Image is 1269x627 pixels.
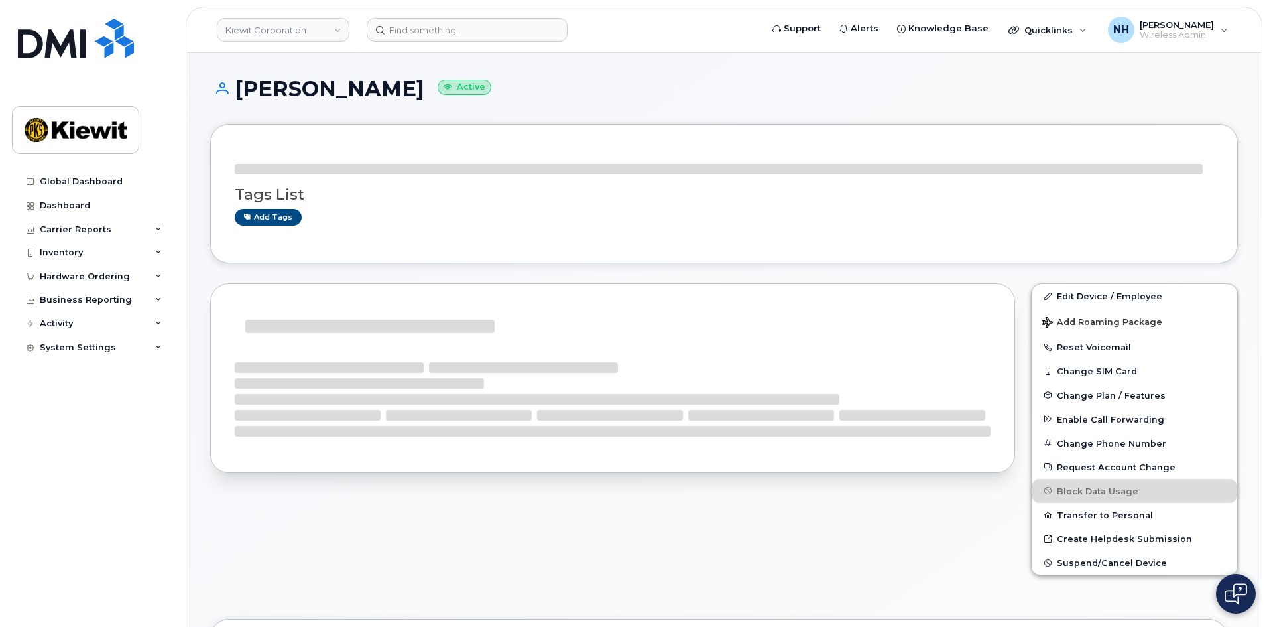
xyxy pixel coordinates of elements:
[1032,284,1237,308] a: Edit Device / Employee
[235,209,302,226] a: Add tags
[1042,317,1162,330] span: Add Roaming Package
[438,80,491,95] small: Active
[1032,383,1237,407] button: Change Plan / Features
[210,77,1238,100] h1: [PERSON_NAME]
[1032,551,1237,575] button: Suspend/Cancel Device
[1225,583,1247,604] img: Open chat
[1032,335,1237,359] button: Reset Voicemail
[1032,431,1237,455] button: Change Phone Number
[1057,558,1167,568] span: Suspend/Cancel Device
[1032,527,1237,551] a: Create Helpdesk Submission
[1032,308,1237,335] button: Add Roaming Package
[1032,503,1237,527] button: Transfer to Personal
[1032,455,1237,479] button: Request Account Change
[1032,359,1237,383] button: Change SIM Card
[1057,414,1164,424] span: Enable Call Forwarding
[235,186,1213,203] h3: Tags List
[1032,407,1237,431] button: Enable Call Forwarding
[1032,479,1237,503] button: Block Data Usage
[1057,390,1166,400] span: Change Plan / Features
